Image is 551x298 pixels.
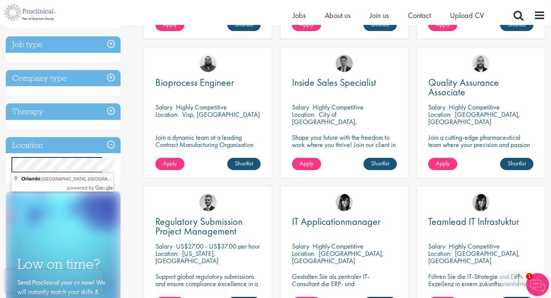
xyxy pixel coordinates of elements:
a: About us [325,10,350,20]
h3: Low on time? [17,257,109,272]
a: Shortlist [364,158,397,170]
a: Apply [428,19,457,31]
p: Highly Competitive [313,242,364,251]
a: Apply [155,19,184,31]
img: Jordan Kiely [472,55,489,72]
span: 1 [526,273,533,280]
p: Shape your future with the freedom to work where you thrive! Join our client in this fully remote... [292,134,397,163]
p: Support global regulatory submissions and ensure compliance excellence in a dynamic project manag... [155,273,261,295]
span: [GEOGRAPHIC_DATA], [GEOGRAPHIC_DATA] [42,177,132,181]
span: Salary [428,103,445,111]
img: Tesnim Chagklil [336,194,353,211]
a: Regulatory Submission Project Management [155,217,261,236]
img: Ashley Bennett [199,55,217,72]
a: IT Applicationmanager [292,217,397,226]
span: Location: [155,110,179,119]
span: Salary [292,242,309,251]
span: Apply [163,159,177,167]
span: Quality Assurance Associate [428,76,499,98]
a: Jobs [293,10,306,20]
span: Regulatory Submission Project Management [155,215,243,237]
span: Location: [292,110,315,119]
h3: Company type [6,70,121,87]
a: Teamlead IT Infrastuktur [428,217,533,226]
h3: Job type [6,36,121,53]
p: Highly Competitive [449,242,500,251]
img: Tesnim Chagklil [472,194,489,211]
a: Apply [292,158,321,170]
p: Join a dynamic team at a leading Contract Manufacturing Organisation (CMO) and contribute to grou... [155,134,261,170]
p: [US_STATE], [GEOGRAPHIC_DATA] [155,249,218,265]
a: Shortlist [500,158,533,170]
a: Apply [292,19,321,31]
a: Inside Sales Specialist [292,78,397,87]
p: City of [GEOGRAPHIC_DATA], [GEOGRAPHIC_DATA] [292,110,357,133]
span: Bioprocess Engineer [155,76,234,89]
span: Orlando [21,176,41,182]
p: Highly Competitive [449,103,500,111]
p: [GEOGRAPHIC_DATA], [GEOGRAPHIC_DATA] [428,110,520,126]
span: Location: [155,249,179,258]
span: Salary [428,242,445,251]
img: Alex Bill [199,194,217,211]
span: Inside Sales Specialist [292,76,376,89]
p: Highly Competitive [176,103,227,111]
a: Apply [428,158,457,170]
span: Apply [436,159,450,167]
img: Carl Gbolade [336,55,353,72]
a: Shortlist [227,19,261,31]
a: Bioprocess Engineer [155,78,261,87]
span: Location: [428,110,452,119]
span: IT Applicationmanager [292,215,381,228]
a: Shortlist [500,19,533,31]
span: Salary [155,103,173,111]
p: [GEOGRAPHIC_DATA], [GEOGRAPHIC_DATA] [292,249,384,265]
p: US$27.00 - US$37.00 per hour [176,242,260,251]
span: Teamlead IT Infrastuktur [428,215,519,228]
h3: Location [6,137,121,154]
p: Visp, [GEOGRAPHIC_DATA] [182,110,260,119]
a: Shortlist [364,19,397,31]
p: [GEOGRAPHIC_DATA], [GEOGRAPHIC_DATA] [428,249,520,265]
span: Location: [292,249,315,258]
img: Chatbot [526,273,549,296]
h3: Therapy [6,103,121,120]
a: Join us [370,10,389,20]
span: Apply [300,159,313,167]
p: Highly Competitive [313,103,364,111]
a: Shortlist [227,158,261,170]
p: Join a cutting-edge pharmaceutical team where your precision and passion for quality will help sh... [428,134,533,163]
span: Salary [155,242,173,251]
a: Upload CV [450,10,484,20]
a: Apply [155,158,184,170]
a: Quality Assurance Associate [428,78,533,97]
span: Salary [292,103,309,111]
iframe: reCAPTCHA [5,270,103,293]
span: Location: [428,249,452,258]
a: Contact [408,10,431,20]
